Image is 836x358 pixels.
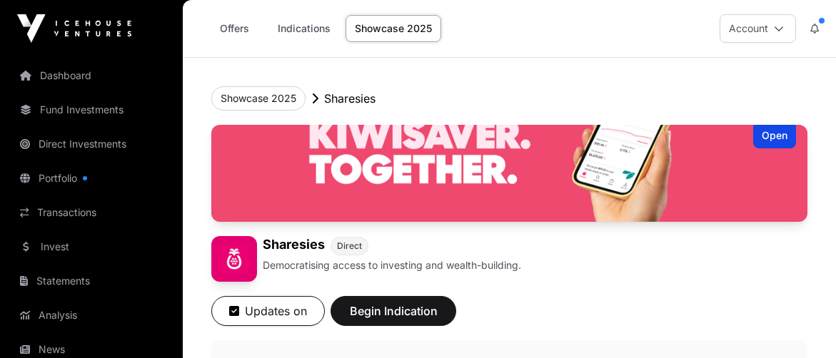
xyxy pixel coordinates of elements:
img: Sharesies [211,236,257,282]
button: Account [720,14,796,43]
a: Offers [206,15,263,42]
a: Showcase 2025 [346,15,441,42]
button: Begin Indication [331,296,456,326]
p: Sharesies [324,90,376,107]
a: Analysis [11,300,171,331]
a: Dashboard [11,60,171,91]
span: Begin Indication [348,302,438,319]
a: Indications [268,15,340,42]
p: Democratising access to investing and wealth-building. [263,258,521,272]
a: Direct Investments [11,128,171,160]
h1: Sharesies [263,236,325,255]
a: Begin Indication [331,310,456,324]
button: Updates on [211,296,325,326]
a: Statements [11,265,171,297]
div: Open [753,125,796,148]
button: Showcase 2025 [211,86,306,111]
img: Sharesies [211,125,807,222]
img: Icehouse Ventures Logo [17,14,131,43]
a: Invest [11,231,171,262]
a: Transactions [11,197,171,228]
a: Portfolio [11,163,171,194]
a: Fund Investments [11,94,171,126]
span: Direct [337,240,362,252]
